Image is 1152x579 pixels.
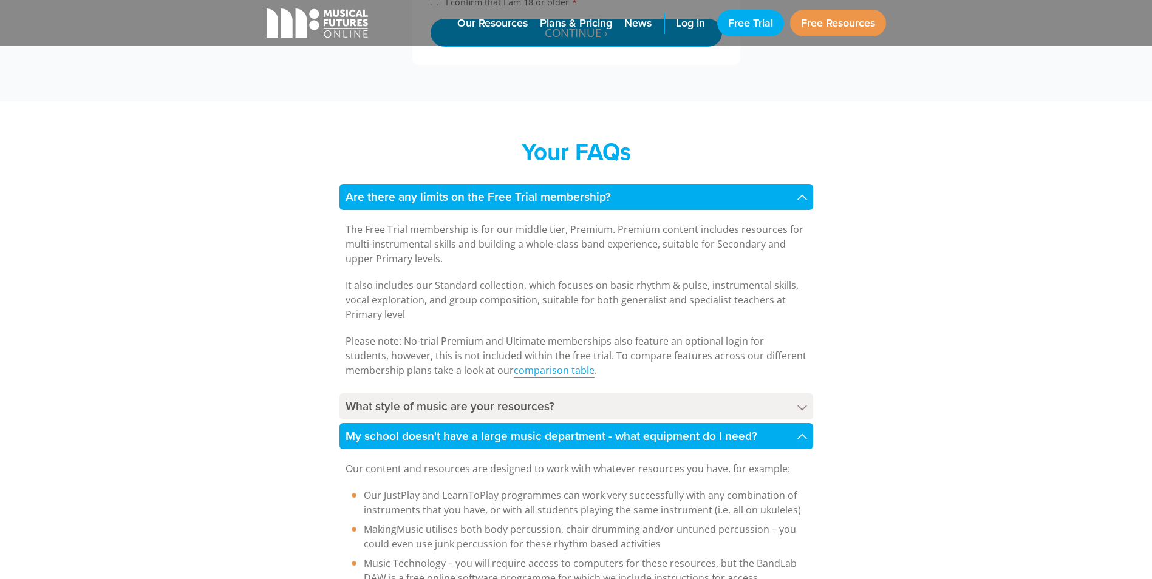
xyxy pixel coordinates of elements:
p: Our content and resources are designed to work with whatever resources you have, for example: [346,461,807,476]
a: Free Resources [790,10,886,36]
p: The Free Trial membership is for our middle tier, Premium. Premium content includes resources for... [346,222,807,266]
span: News [624,15,652,32]
span: Plans & Pricing [540,15,612,32]
p: It also includes our Standard collection, which focuses on basic rhythm & pulse, instrumental ski... [346,278,807,322]
a: comparison table [514,364,595,378]
h4: Are there any limits on the Free Trial membership? [339,184,813,210]
h4: My school doesn't have a large music department - what equipment do I need? [339,423,813,449]
p: Please note: No-trial Premium and Ultimate memberships also feature an optional login for student... [346,334,807,378]
li: Our JustPlay and LearnToPlay programmes can work very successfully with any combination of instru... [346,488,807,517]
h2: Your FAQs [339,138,813,166]
h4: What style of music are your resources? [339,393,813,419]
li: MakingMusic utilises both body percussion, chair drumming and/or untuned percussion – you could e... [346,522,807,551]
a: Free Trial [717,10,784,36]
span: Log in [676,15,705,32]
span: Our Resources [457,15,528,32]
